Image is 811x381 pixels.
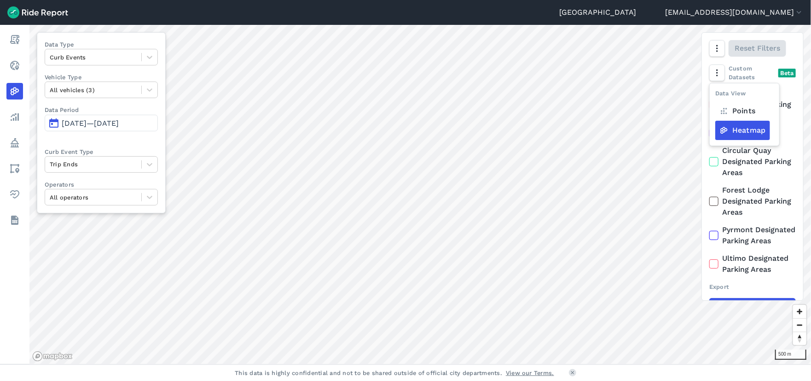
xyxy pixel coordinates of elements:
[45,106,158,114] label: Data Period
[729,40,786,57] button: Reset Filters
[709,253,796,275] label: Ultimo Designated Parking Areas
[709,185,796,218] label: Forest Lodge Designated Parking Areas
[7,6,68,18] img: Ride Report
[506,369,554,377] a: View our Terms.
[45,73,158,82] label: Vehicle Type
[709,64,796,82] div: Custom Datasets
[735,43,780,54] span: Reset Filters
[559,7,636,18] a: [GEOGRAPHIC_DATA]
[715,121,770,140] label: Heatmap
[6,160,23,177] a: Areas
[6,135,23,151] a: Policy
[6,31,23,48] a: Report
[715,89,746,101] div: Data View
[709,145,796,178] label: Circular Quay Designated Parking Areas
[775,350,806,360] div: 500 m
[709,224,796,246] label: Pyrmont Designated Parking Areas
[6,109,23,125] a: Analyze
[29,25,811,364] canvas: Map
[6,57,23,74] a: Realtime
[45,115,158,131] button: [DATE]—[DATE]
[6,186,23,203] a: Health
[45,40,158,49] label: Data Type
[778,69,796,77] div: Beta
[793,332,806,345] button: Reset bearing to north
[62,119,119,128] span: [DATE]—[DATE]
[45,147,158,156] label: Curb Event Type
[793,318,806,332] button: Zoom out
[665,7,804,18] button: [EMAIL_ADDRESS][DOMAIN_NAME]
[709,282,796,291] div: Export
[32,351,73,362] a: Mapbox logo
[793,305,806,318] button: Zoom in
[45,180,158,189] label: Operators
[6,212,23,229] a: Datasets
[6,83,23,100] a: Heatmaps
[715,101,760,121] label: Points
